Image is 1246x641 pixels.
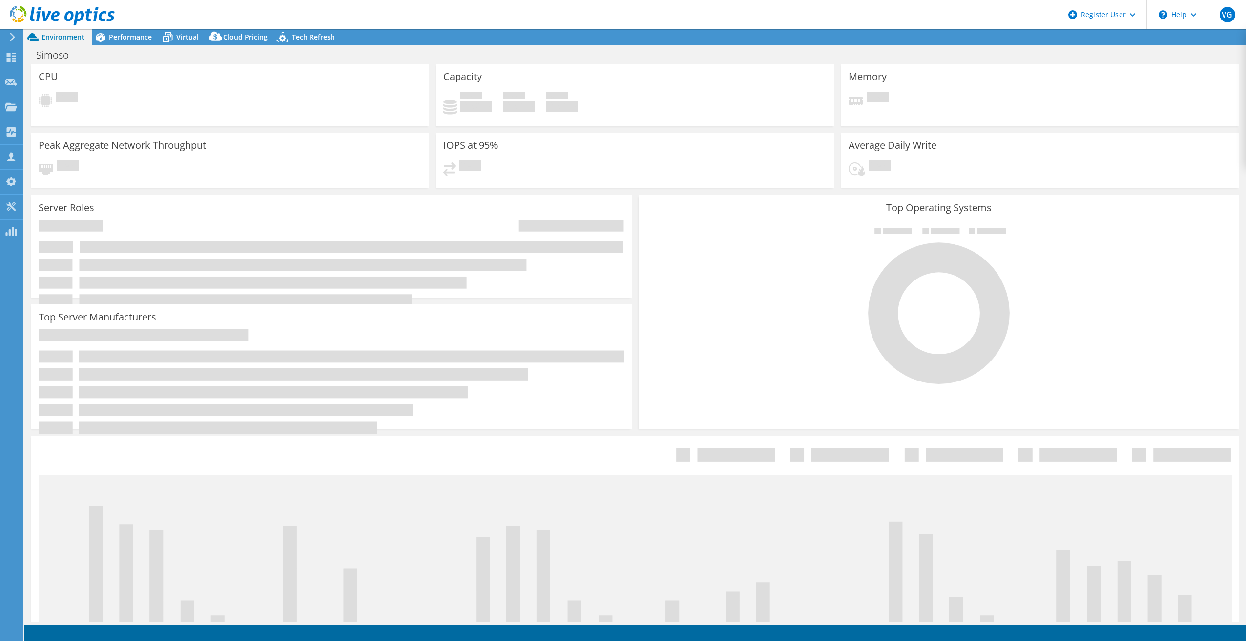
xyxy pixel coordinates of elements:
span: Pending [56,92,78,105]
h3: Top Operating Systems [646,202,1232,213]
h3: Server Roles [39,202,94,213]
h3: Top Server Manufacturers [39,312,156,322]
span: Total [546,92,568,101]
span: VG [1220,7,1235,22]
h4: 0 GiB [546,101,578,112]
h3: IOPS at 95% [443,140,498,151]
h3: CPU [39,71,58,82]
span: Used [460,92,482,101]
span: Virtual [176,32,199,41]
h1: Simoso [32,50,84,60]
span: Cloud Pricing [223,32,268,41]
span: Pending [869,160,891,174]
span: Free [503,92,525,101]
span: Pending [867,92,889,105]
h3: Average Daily Write [849,140,936,151]
h3: Peak Aggregate Network Throughput [39,140,206,151]
h4: 0 GiB [460,101,492,112]
span: Pending [57,160,79,174]
span: Tech Refresh [292,32,335,41]
span: Environment [42,32,84,41]
svg: \n [1159,10,1167,19]
h3: Memory [849,71,887,82]
span: Performance [109,32,152,41]
h4: 0 GiB [503,101,535,112]
h3: Capacity [443,71,482,82]
span: Pending [459,160,481,174]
